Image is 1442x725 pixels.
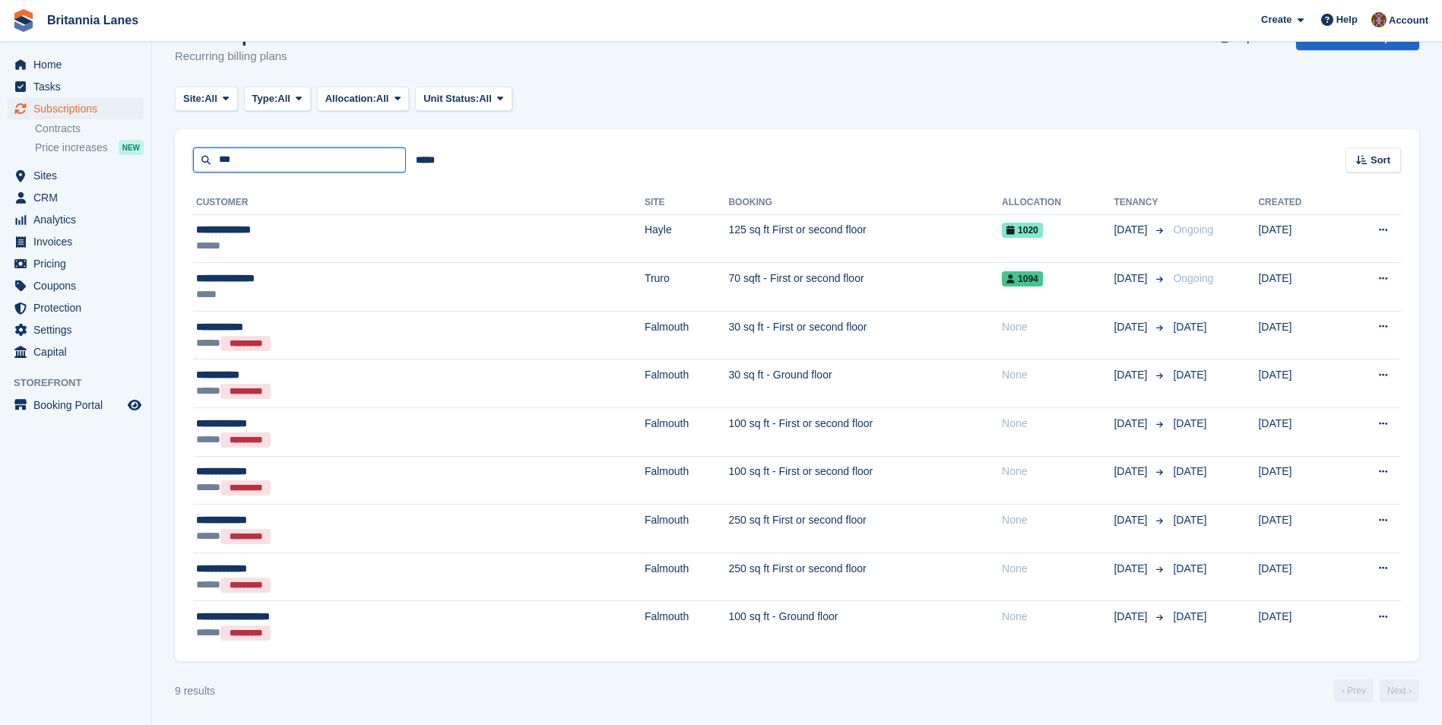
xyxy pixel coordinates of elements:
[35,139,144,156] a: Price increases NEW
[645,408,729,457] td: Falmouth
[33,98,125,119] span: Subscriptions
[728,359,1002,408] td: 30 sq ft - Ground floor
[204,91,217,106] span: All
[1173,417,1206,429] span: [DATE]
[1258,505,1340,553] td: [DATE]
[1261,12,1291,27] span: Create
[1002,416,1114,432] div: None
[1258,263,1340,312] td: [DATE]
[1371,12,1387,27] img: Andy Collier
[1258,601,1340,649] td: [DATE]
[193,191,645,215] th: Customer
[1114,271,1150,287] span: [DATE]
[1002,561,1114,577] div: None
[8,275,144,296] a: menu
[1114,561,1150,577] span: [DATE]
[479,91,492,106] span: All
[1114,609,1150,625] span: [DATE]
[728,552,1002,601] td: 250 sq ft First or second floor
[8,165,144,186] a: menu
[1258,311,1340,359] td: [DATE]
[1173,321,1206,333] span: [DATE]
[728,505,1002,553] td: 250 sq ft First or second floor
[1258,191,1340,215] th: Created
[41,8,144,33] a: Britannia Lanes
[1114,367,1150,383] span: [DATE]
[1258,214,1340,263] td: [DATE]
[415,87,512,112] button: Unit Status: All
[1002,191,1114,215] th: Allocation
[1114,416,1150,432] span: [DATE]
[33,341,125,362] span: Capital
[645,214,729,263] td: Hayle
[33,165,125,186] span: Sites
[1173,610,1206,622] span: [DATE]
[8,297,144,318] a: menu
[8,231,144,252] a: menu
[1331,679,1422,702] nav: Page
[33,319,125,340] span: Settings
[8,319,144,340] a: menu
[1173,562,1206,575] span: [DATE]
[1336,12,1358,27] span: Help
[645,456,729,505] td: Falmouth
[33,231,125,252] span: Invoices
[119,140,144,155] div: NEW
[1380,679,1419,702] a: Next
[728,311,1002,359] td: 30 sq ft - First or second floor
[175,683,215,699] div: 9 results
[1258,359,1340,408] td: [DATE]
[645,263,729,312] td: Truro
[325,91,376,106] span: Allocation:
[183,91,204,106] span: Site:
[12,9,35,32] img: stora-icon-8386f47178a22dfd0bd8f6a31ec36ba5ce8667c1dd55bd0f319d3a0aa187defe.svg
[1173,514,1206,526] span: [DATE]
[1002,271,1043,287] span: 1094
[1002,609,1114,625] div: None
[1114,512,1150,528] span: [DATE]
[1258,552,1340,601] td: [DATE]
[125,396,144,414] a: Preview store
[645,191,729,215] th: Site
[1334,679,1374,702] a: Previous
[244,87,311,112] button: Type: All
[317,87,410,112] button: Allocation: All
[33,275,125,296] span: Coupons
[1173,272,1213,284] span: Ongoing
[1114,319,1150,335] span: [DATE]
[645,311,729,359] td: Falmouth
[33,209,125,230] span: Analytics
[1114,464,1150,480] span: [DATE]
[645,601,729,649] td: Falmouth
[35,141,108,155] span: Price increases
[33,394,125,416] span: Booking Portal
[423,91,479,106] span: Unit Status:
[8,341,144,362] a: menu
[1389,13,1428,28] span: Account
[1002,464,1114,480] div: None
[33,76,125,97] span: Tasks
[1002,512,1114,528] div: None
[1002,223,1043,238] span: 1020
[645,359,729,408] td: Falmouth
[1173,465,1206,477] span: [DATE]
[376,91,389,106] span: All
[1173,369,1206,381] span: [DATE]
[1114,191,1167,215] th: Tenancy
[8,253,144,274] a: menu
[1002,367,1114,383] div: None
[728,191,1002,215] th: Booking
[8,76,144,97] a: menu
[8,394,144,416] a: menu
[728,214,1002,263] td: 125 sq ft First or second floor
[33,297,125,318] span: Protection
[175,48,296,65] p: Recurring billing plans
[175,87,238,112] button: Site: All
[728,456,1002,505] td: 100 sq ft - First or second floor
[1371,153,1390,168] span: Sort
[8,187,144,208] a: menu
[8,209,144,230] a: menu
[33,54,125,75] span: Home
[645,552,729,601] td: Falmouth
[14,375,151,391] span: Storefront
